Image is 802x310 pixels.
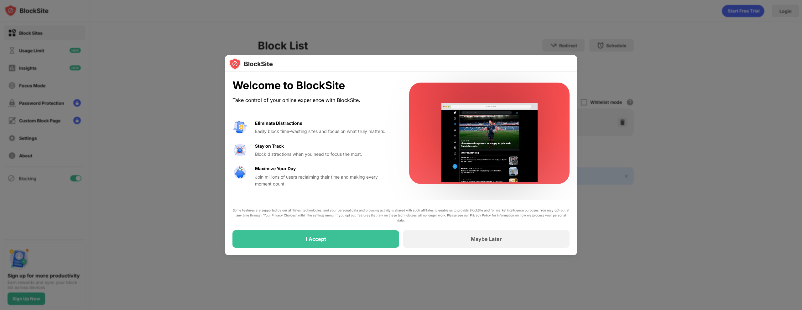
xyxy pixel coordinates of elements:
img: logo-blocksite.svg [229,58,273,70]
div: Eliminate Distractions [255,120,302,127]
div: Maybe Later [471,236,502,242]
img: value-focus.svg [232,143,247,158]
div: Maximize Your Day [255,165,296,172]
img: value-avoid-distractions.svg [232,120,247,135]
div: Welcome to BlockSite [232,79,394,92]
div: Easily block time-wasting sites and focus on what truly matters. [255,128,394,135]
img: value-safe-time.svg [232,165,247,180]
div: Some features are supported by our affiliates’ technologies, and your personal data and browsing ... [232,208,570,223]
a: Privacy Policy [470,213,491,217]
div: Join millions of users reclaiming their time and making every moment count. [255,174,394,188]
div: Stay on Track [255,143,284,150]
div: Take control of your online experience with BlockSite. [232,96,394,105]
div: Block distractions when you need to focus the most. [255,151,394,158]
div: I Accept [306,236,326,242]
